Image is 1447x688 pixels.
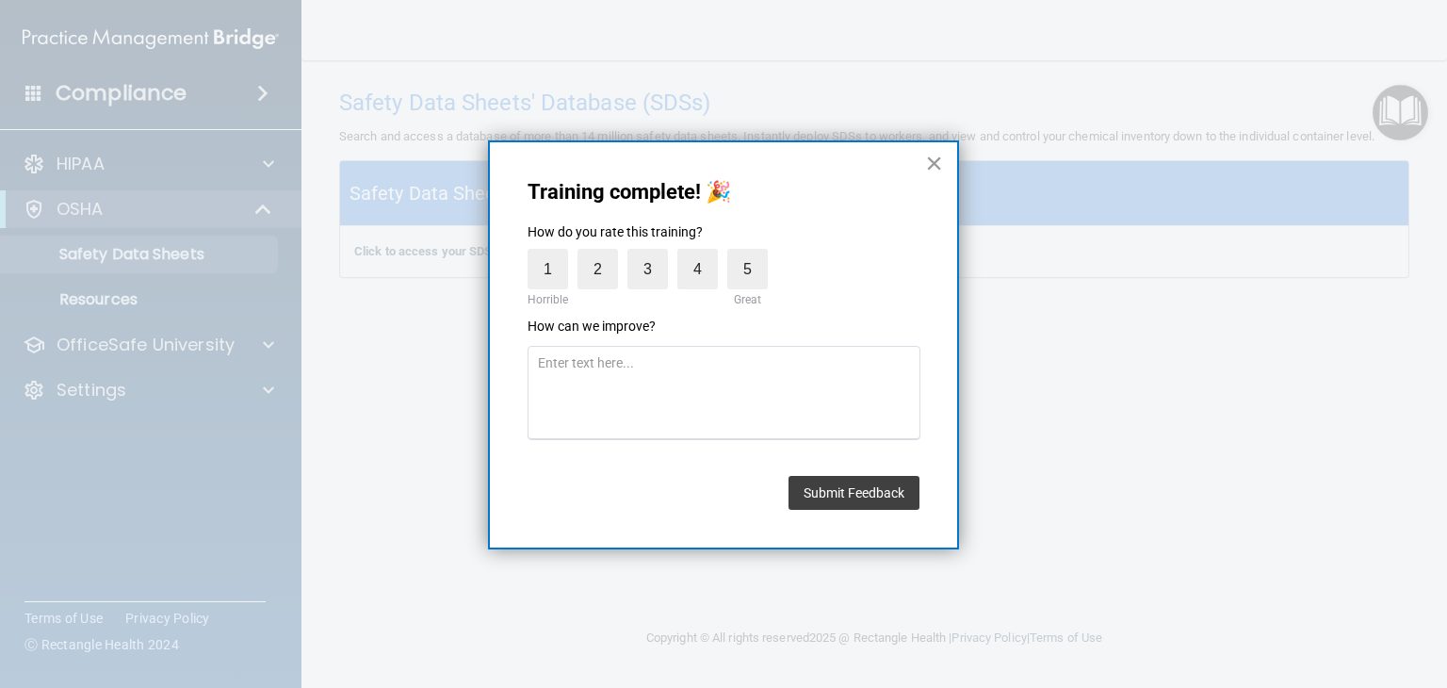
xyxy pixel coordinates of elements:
label: 2 [577,249,618,289]
button: Submit Feedback [789,476,919,510]
div: Great [727,289,768,310]
label: 3 [627,249,668,289]
div: Horrible [523,289,573,310]
p: How can we improve? [528,318,919,336]
label: 1 [528,249,568,289]
label: 5 [727,249,768,289]
p: Training complete! 🎉 [528,180,919,205]
button: Close [925,148,943,178]
label: 4 [677,249,718,289]
p: How do you rate this training? [528,223,919,242]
